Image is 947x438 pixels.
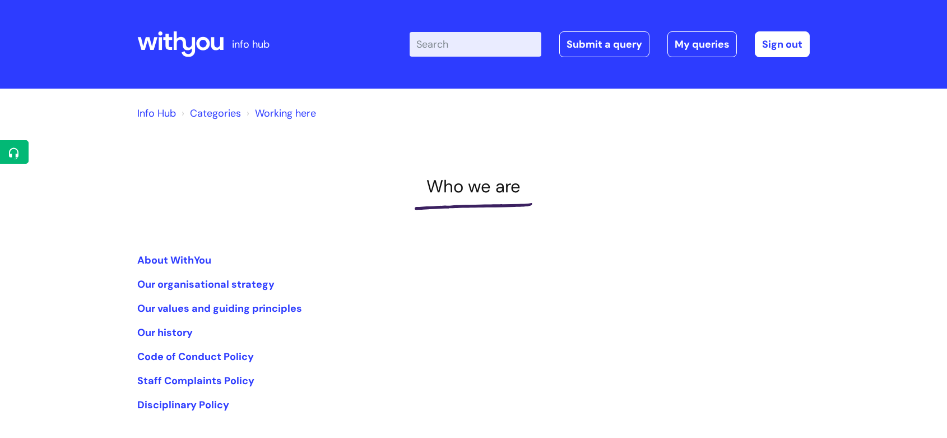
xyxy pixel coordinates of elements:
[137,107,176,120] a: Info Hub
[410,32,541,57] input: Search
[755,31,810,57] a: Sign out
[190,107,241,120] a: Categories
[137,350,254,363] a: Code of Conduct Policy
[137,176,810,197] h1: Who we are
[137,326,193,339] a: Our history
[410,31,810,57] div: | -
[667,31,737,57] a: My queries
[244,104,316,122] li: Working here
[137,374,254,388] a: Staff Complaints Policy
[137,302,302,315] a: Our values and guiding principles
[559,31,649,57] a: Submit a query
[137,253,211,267] a: About WithYou
[255,107,316,120] a: Working here
[179,104,241,122] li: Solution home
[137,398,229,412] a: Disciplinary Policy
[137,278,275,291] a: Our organisational strategy
[232,35,270,53] p: info hub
